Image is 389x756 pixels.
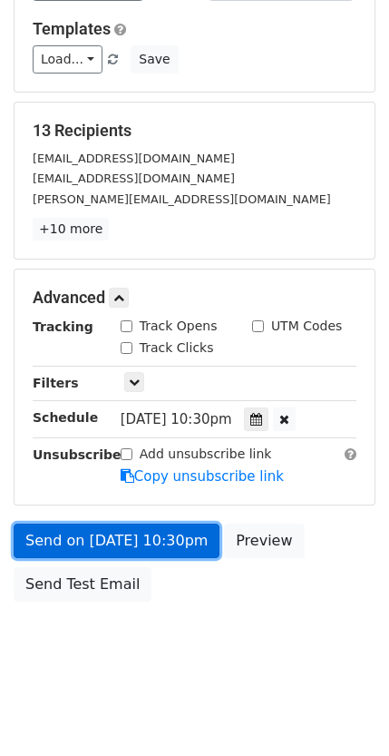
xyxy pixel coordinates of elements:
[33,218,109,241] a: +10 more
[33,288,356,308] h5: Advanced
[14,567,151,602] a: Send Test Email
[140,445,272,464] label: Add unsubscribe link
[33,319,93,334] strong: Tracking
[14,524,219,558] a: Send on [DATE] 10:30pm
[224,524,304,558] a: Preview
[298,669,389,756] div: 聊天小组件
[121,468,284,485] a: Copy unsubscribe link
[33,410,98,425] strong: Schedule
[33,192,331,206] small: [PERSON_NAME][EMAIL_ADDRESS][DOMAIN_NAME]
[33,447,122,462] strong: Unsubscribe
[33,45,102,74] a: Load...
[271,317,342,336] label: UTM Codes
[298,669,389,756] iframe: Chat Widget
[33,152,235,165] small: [EMAIL_ADDRESS][DOMAIN_NAME]
[33,376,79,390] strong: Filters
[33,19,111,38] a: Templates
[140,317,218,336] label: Track Opens
[33,172,235,185] small: [EMAIL_ADDRESS][DOMAIN_NAME]
[140,339,214,358] label: Track Clicks
[33,121,356,141] h5: 13 Recipients
[131,45,178,74] button: Save
[121,411,232,427] span: [DATE] 10:30pm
